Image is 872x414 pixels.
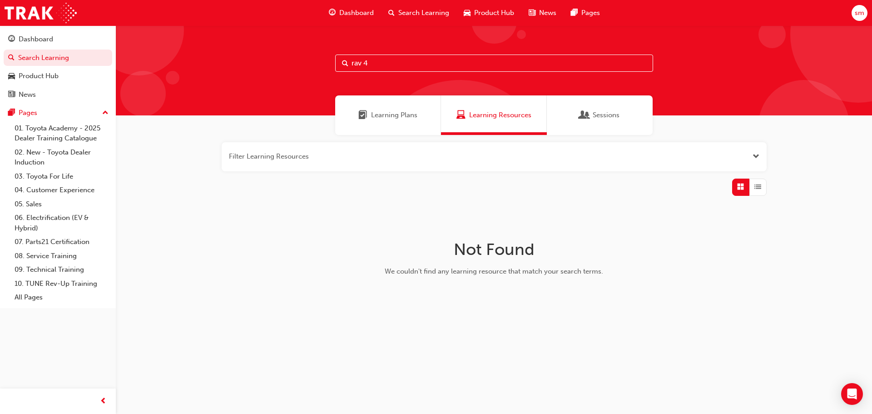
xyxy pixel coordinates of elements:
span: Grid [737,182,744,192]
span: sm [855,8,864,18]
span: up-icon [102,107,109,119]
a: 01. Toyota Academy - 2025 Dealer Training Catalogue [11,121,112,145]
div: Product Hub [19,71,59,81]
img: Trak [5,3,77,23]
div: Open Intercom Messenger [841,383,863,405]
span: search-icon [388,7,395,19]
span: Product Hub [474,8,514,18]
button: sm [852,5,867,21]
span: search-icon [8,54,15,62]
a: Learning ResourcesLearning Resources [441,95,547,135]
a: 04. Customer Experience [11,183,112,197]
button: Open the filter [753,151,759,162]
span: news-icon [529,7,535,19]
span: Learning Resources [469,110,531,120]
span: guage-icon [329,7,336,19]
h1: Not Found [350,239,638,259]
a: All Pages [11,290,112,304]
div: News [19,90,36,100]
a: Product Hub [4,68,112,85]
span: Learning Plans [358,110,367,120]
span: Pages [581,8,600,18]
a: news-iconNews [521,4,564,22]
a: pages-iconPages [564,4,607,22]
span: List [754,182,761,192]
span: Learning Resources [456,110,466,120]
a: Search Learning [4,50,112,66]
span: Search Learning [398,8,449,18]
input: Search... [335,55,653,72]
span: prev-icon [100,396,107,407]
a: 07. Parts21 Certification [11,235,112,249]
button: Pages [4,105,112,121]
a: 06. Electrification (EV & Hybrid) [11,211,112,235]
a: 03. Toyota For Life [11,170,112,184]
div: Dashboard [19,34,53,45]
span: News [539,8,556,18]
span: Search [342,58,348,69]
span: car-icon [464,7,471,19]
a: 05. Sales [11,197,112,211]
a: 10. TUNE Rev-Up Training [11,277,112,291]
span: Sessions [580,110,589,120]
a: car-iconProduct Hub [456,4,521,22]
div: We couldn't find any learning resource that match your search terms. [350,266,638,277]
a: News [4,86,112,103]
span: pages-icon [8,109,15,117]
span: Sessions [593,110,619,120]
a: Learning PlansLearning Plans [335,95,441,135]
a: guage-iconDashboard [322,4,381,22]
div: Pages [19,108,37,118]
a: search-iconSearch Learning [381,4,456,22]
a: SessionsSessions [547,95,653,135]
span: news-icon [8,91,15,99]
button: DashboardSearch LearningProduct HubNews [4,29,112,105]
a: 09. Technical Training [11,263,112,277]
span: car-icon [8,72,15,80]
a: 08. Service Training [11,249,112,263]
span: Dashboard [339,8,374,18]
a: Dashboard [4,31,112,48]
span: pages-icon [571,7,578,19]
span: Learning Plans [371,110,417,120]
a: 02. New - Toyota Dealer Induction [11,145,112,170]
span: guage-icon [8,35,15,44]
